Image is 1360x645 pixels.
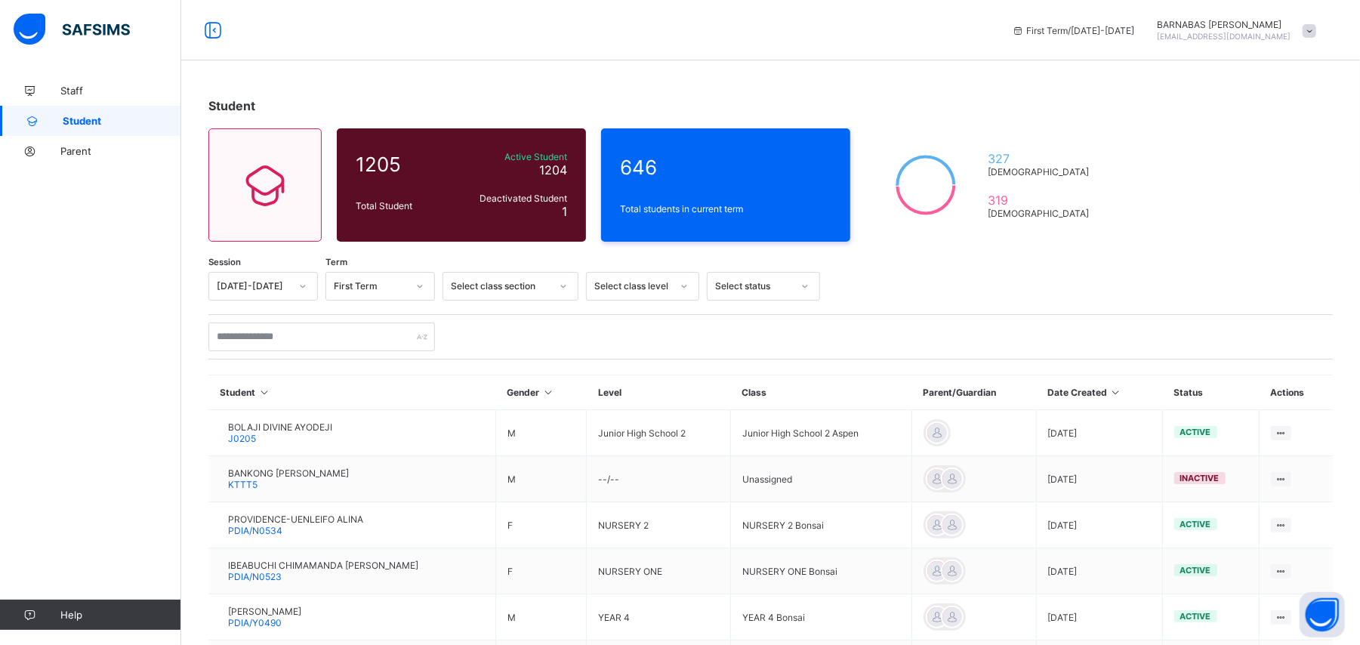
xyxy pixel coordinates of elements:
td: NURSERY 2 [587,502,731,548]
td: [DATE] [1036,594,1162,640]
th: Class [731,375,912,410]
span: Total students in current term [620,203,831,214]
span: 327 [988,151,1096,166]
td: F [496,548,587,594]
span: Help [60,609,180,621]
span: 1 [562,204,567,219]
th: Actions [1260,375,1333,410]
i: Sort in Ascending Order [258,387,271,398]
div: Select class section [451,281,550,292]
span: [DEMOGRAPHIC_DATA] [988,208,1096,219]
span: J0205 [228,433,256,444]
span: PROVIDENCE-UENLEIFO ALINA [228,514,363,525]
span: 1205 [356,153,452,176]
th: Level [587,375,731,410]
span: Parent [60,145,181,157]
td: M [496,594,587,640]
span: [EMAIL_ADDRESS][DOMAIN_NAME] [1158,32,1291,41]
td: F [496,502,587,548]
div: BARNABASRICHARD [1150,19,1324,42]
span: Student [63,115,181,127]
span: [PERSON_NAME] [228,606,301,617]
th: Status [1162,375,1259,410]
span: 646 [620,156,831,179]
td: YEAR 4 Bonsai [731,594,912,640]
span: session/term information [1012,25,1135,36]
span: BARNABAS [PERSON_NAME] [1158,19,1291,30]
td: [DATE] [1036,410,1162,456]
span: active [1180,427,1211,437]
th: Student [209,375,496,410]
span: [DEMOGRAPHIC_DATA] [988,166,1096,177]
span: Term [325,257,347,267]
img: safsims [14,14,130,45]
span: BANKONG [PERSON_NAME] [228,468,349,479]
div: Total Student [352,196,456,215]
span: Staff [60,85,181,97]
span: KTTT5 [228,479,258,490]
span: 1204 [539,162,567,177]
span: PDIA/N0534 [228,525,282,536]
td: NURSERY 2 Bonsai [731,502,912,548]
td: M [496,410,587,456]
td: [DATE] [1036,548,1162,594]
th: Parent/Guardian [912,375,1037,410]
td: [DATE] [1036,456,1162,502]
div: First Term [334,281,407,292]
td: [DATE] [1036,502,1162,548]
span: PDIA/Y0490 [228,617,282,628]
td: Junior High School 2 Aspen [731,410,912,456]
span: Student [208,98,255,113]
td: Unassigned [731,456,912,502]
span: inactive [1180,473,1220,483]
i: Sort in Ascending Order [1109,387,1122,398]
div: [DATE]-[DATE] [217,281,290,292]
button: Open asap [1300,592,1345,637]
span: Deactivated Student [460,193,567,204]
td: NURSERY ONE [587,548,731,594]
span: PDIA/N0523 [228,571,282,582]
span: Active Student [460,151,567,162]
span: active [1180,519,1211,529]
span: active [1180,611,1211,622]
span: active [1180,565,1211,576]
span: IBEABUCHI CHIMAMANDA [PERSON_NAME] [228,560,418,571]
div: Select status [715,281,792,292]
span: 319 [988,193,1096,208]
td: Junior High School 2 [587,410,731,456]
th: Gender [496,375,587,410]
div: Select class level [594,281,671,292]
td: --/-- [587,456,731,502]
span: Session [208,257,241,267]
td: NURSERY ONE Bonsai [731,548,912,594]
span: BOLAJI DIVINE AYODEJI [228,421,332,433]
i: Sort in Ascending Order [542,387,555,398]
td: YEAR 4 [587,594,731,640]
th: Date Created [1036,375,1162,410]
td: M [496,456,587,502]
